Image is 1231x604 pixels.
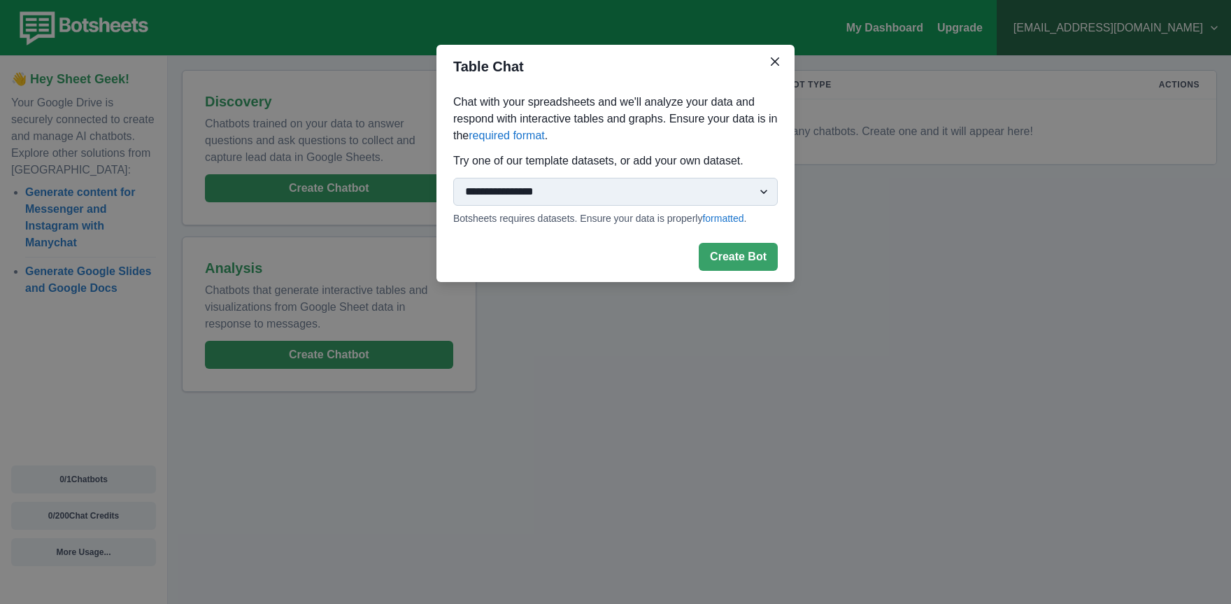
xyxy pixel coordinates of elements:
a: required format [469,129,545,141]
p: Botsheets requires datasets. Ensure your data is properly . [453,211,778,226]
p: Try one of our template datasets, or add your own dataset. [453,153,778,169]
button: Create Bot [699,243,778,271]
header: Table Chat [436,45,795,88]
a: formatted [702,213,743,224]
button: Close [764,50,786,73]
p: Chat with your spreadsheets and we'll analyze your data and respond with interactive tables and g... [453,94,778,144]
